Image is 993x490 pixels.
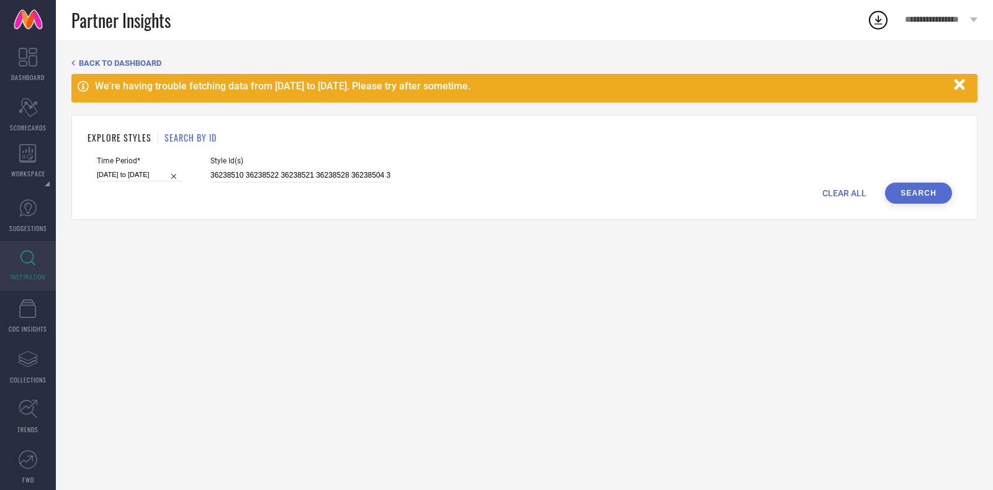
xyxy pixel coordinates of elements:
[867,9,889,31] div: Open download list
[10,375,47,384] span: COLLECTIONS
[11,73,45,82] span: DASHBOARD
[210,157,390,165] span: Style Id(s)
[11,272,45,281] span: INSPIRATION
[9,224,47,233] span: SUGGESTIONS
[95,80,948,92] div: We're having trouble fetching data from [DATE] to [DATE]. Please try after sometime.
[71,7,171,33] span: Partner Insights
[17,425,38,434] span: TRENDS
[9,324,47,333] span: CDC INSIGHTS
[210,168,390,183] input: Enter comma separated style ids e.g. 12345, 67890
[79,58,161,68] span: BACK TO DASHBOARD
[822,188,866,198] span: CLEAR ALL
[71,58,977,68] div: Back TO Dashboard
[164,131,217,144] h1: SEARCH BY ID
[10,123,47,132] span: SCORECARDS
[88,131,151,144] h1: EXPLORE STYLES
[885,183,952,204] button: Search
[97,157,182,165] span: Time Period*
[11,169,45,178] span: WORKSPACE
[97,168,182,181] input: Select time period
[22,475,34,484] span: FWD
